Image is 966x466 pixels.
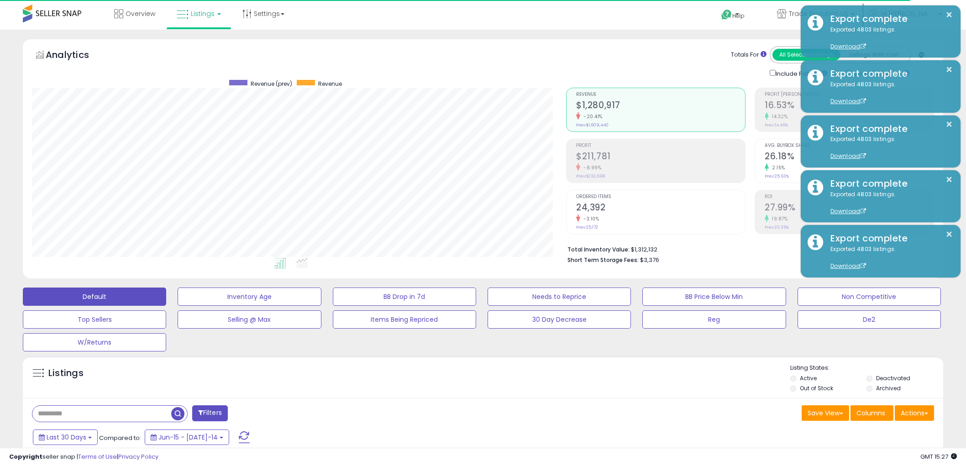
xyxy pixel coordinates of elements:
label: Deactivated [876,374,910,382]
button: Last 30 Days [33,429,98,445]
button: Needs to Reprice [488,288,631,306]
h2: $211,781 [576,151,745,163]
div: Exported 4803 listings. [824,245,954,271]
button: × [945,9,953,21]
h2: 26.18% [765,151,934,163]
button: Reg [642,310,786,329]
a: Download [830,42,866,50]
label: Active [800,374,817,382]
a: Help [714,2,762,30]
button: × [945,119,953,130]
div: Export complete [824,67,954,80]
div: Include Returns [763,68,838,79]
div: Export complete [824,232,954,245]
span: Ordered Items [576,194,745,199]
small: -8.99% [580,164,601,171]
div: Export complete [824,177,954,190]
button: × [945,64,953,75]
button: Default [23,288,166,306]
button: × [945,229,953,240]
span: Listings [191,9,215,18]
small: 14.32% [769,113,787,120]
a: Terms of Use [78,452,117,461]
button: Jun-15 - [DATE]-14 [145,429,229,445]
a: Privacy Policy [118,452,158,461]
span: Jun-15 - [DATE]-14 [158,433,218,442]
div: Exported 4803 listings. [824,80,954,106]
span: Revenue [318,80,342,88]
a: Download [830,152,866,160]
span: Compared to: [99,434,141,442]
span: Help [732,12,745,20]
span: Profit [PERSON_NAME] [765,92,934,97]
button: 30 Day Decrease [488,310,631,329]
button: BB Price Below Min [642,288,786,306]
small: Prev: $232,698 [576,173,605,179]
div: seller snap | | [9,453,158,461]
a: Download [830,207,866,215]
div: Exported 4803 listings. [824,135,954,161]
small: -20.41% [580,113,603,120]
button: All Selected Listings [772,49,840,61]
span: Overview [126,9,155,18]
b: Total Inventory Value: [567,246,630,253]
span: Trade Evolution US [789,9,848,18]
button: Actions [895,405,934,421]
button: Non Competitive [798,288,941,306]
button: W/Returns [23,333,166,351]
p: Listing States: [790,364,943,372]
div: Export complete [824,12,954,26]
button: Top Sellers [23,310,166,329]
small: Prev: 25.63% [765,173,789,179]
small: 19.87% [769,215,787,222]
button: Items Being Repriced [333,310,476,329]
small: Prev: 23.35% [765,225,789,230]
span: ROI [765,194,934,199]
div: Export complete [824,122,954,136]
button: BB Drop in 7d [333,288,476,306]
button: Filters [192,405,228,421]
span: 2025-08-14 15:27 GMT [920,452,957,461]
li: $1,312,132 [567,243,927,254]
b: Short Term Storage Fees: [567,256,639,264]
small: 2.15% [769,164,785,171]
div: Exported 4803 listings. [824,190,954,216]
span: Revenue (prev) [251,80,292,88]
button: Save View [802,405,849,421]
button: Inventory Age [178,288,321,306]
label: Out of Stock [800,384,833,392]
div: Exported 4803 listings. [824,26,954,51]
button: Columns [850,405,893,421]
small: Prev: 25,172 [576,225,598,230]
a: Download [830,262,866,270]
small: Prev: 14.46% [765,122,788,128]
span: Revenue [576,92,745,97]
small: -3.10% [580,215,599,222]
i: Get Help [721,9,732,21]
span: Avg. Buybox Share [765,143,934,148]
h2: $1,280,917 [576,100,745,112]
div: Totals For [731,51,766,59]
h5: Listings [48,367,84,380]
button: De2 [798,310,941,329]
button: × [945,174,953,185]
h2: 16.53% [765,100,934,112]
h5: Analytics [46,48,107,63]
strong: Copyright [9,452,42,461]
span: Last 30 Days [47,433,86,442]
span: $3,376 [640,256,659,264]
span: Columns [856,408,885,418]
a: Download [830,97,866,105]
span: Profit [576,143,745,148]
h2: 27.99% [765,202,934,215]
button: Selling @ Max [178,310,321,329]
small: Prev: $1,609,440 [576,122,609,128]
h2: 24,392 [576,202,745,215]
label: Archived [876,384,901,392]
